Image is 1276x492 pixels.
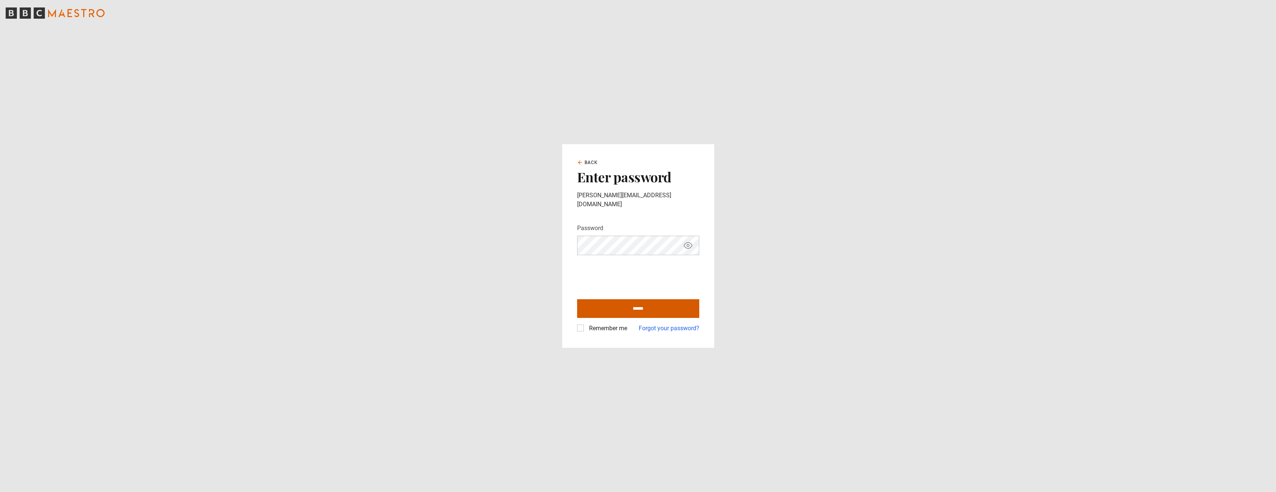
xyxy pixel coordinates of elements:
span: Back [585,159,598,166]
label: Remember me [586,324,627,333]
iframe: reCAPTCHA [577,261,691,290]
label: Password [577,224,603,233]
a: Forgot your password? [639,324,699,333]
button: Show password [682,239,694,252]
svg: BBC Maestro [6,7,105,19]
a: Back [577,159,598,166]
h2: Enter password [577,169,699,185]
p: [PERSON_NAME][EMAIL_ADDRESS][DOMAIN_NAME] [577,191,699,209]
